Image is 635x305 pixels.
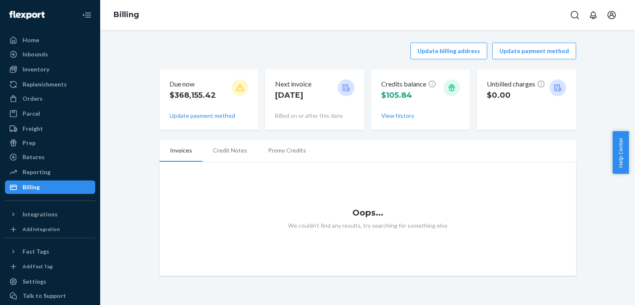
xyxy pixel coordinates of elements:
button: Open Search Box [567,7,583,23]
div: Orders [23,94,43,103]
div: Integrations [23,210,58,219]
div: Replenishments [23,80,67,89]
li: Promo Credits [258,140,316,161]
a: Prep [5,136,95,150]
a: Orders [5,92,95,105]
div: Reporting [23,168,51,176]
p: $368,155.42 [170,90,216,101]
button: Help Center [612,131,629,174]
a: Billing [5,180,95,194]
button: Open notifications [585,7,602,23]
p: Credits balance [381,79,436,89]
a: Settings [5,275,95,288]
div: Billing [23,183,40,191]
div: Inbounds [23,50,48,58]
a: Reporting [5,165,95,179]
button: Close Navigation [78,7,95,23]
div: Add Fast Tag [23,263,53,270]
a: Billing [114,10,139,19]
div: Returns [23,153,45,161]
div: Fast Tags [23,247,49,256]
img: Flexport logo [9,11,45,19]
div: Parcel [23,109,40,118]
a: Inbounds [5,48,95,61]
div: Prep [23,139,35,147]
button: Update payment method [170,112,235,120]
a: Home [5,33,95,47]
a: Parcel [5,107,95,120]
a: Returns [5,150,95,164]
a: Inventory [5,63,95,76]
button: Open account menu [603,7,620,23]
a: Replenishments [5,78,95,91]
a: Freight [5,122,95,135]
a: Add Integration [5,224,95,234]
div: Home [23,36,39,44]
a: Talk to Support [5,289,95,302]
p: We couldn't find any results, try searching for something else [159,221,576,230]
p: Next invoice [275,79,311,89]
button: Integrations [5,208,95,221]
div: Settings [23,277,46,286]
div: Inventory [23,65,49,74]
span: $105.84 [381,91,412,100]
p: [DATE] [275,90,311,101]
p: Unbilled charges [487,79,545,89]
button: Fast Tags [5,245,95,258]
a: Add Fast Tag [5,262,95,272]
div: Add Integration [23,226,60,233]
button: Update billing address [410,43,487,59]
button: View history [381,112,414,120]
p: $0.00 [487,90,545,101]
p: Billed on or after this date [275,112,354,120]
li: Invoices [159,140,202,162]
ol: breadcrumbs [107,3,146,27]
li: Credit Notes [202,140,258,161]
p: Due now [170,79,216,89]
button: Update payment method [492,43,576,59]
h1: Oops... [159,208,576,217]
div: Talk to Support [23,292,66,300]
div: Freight [23,125,43,133]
